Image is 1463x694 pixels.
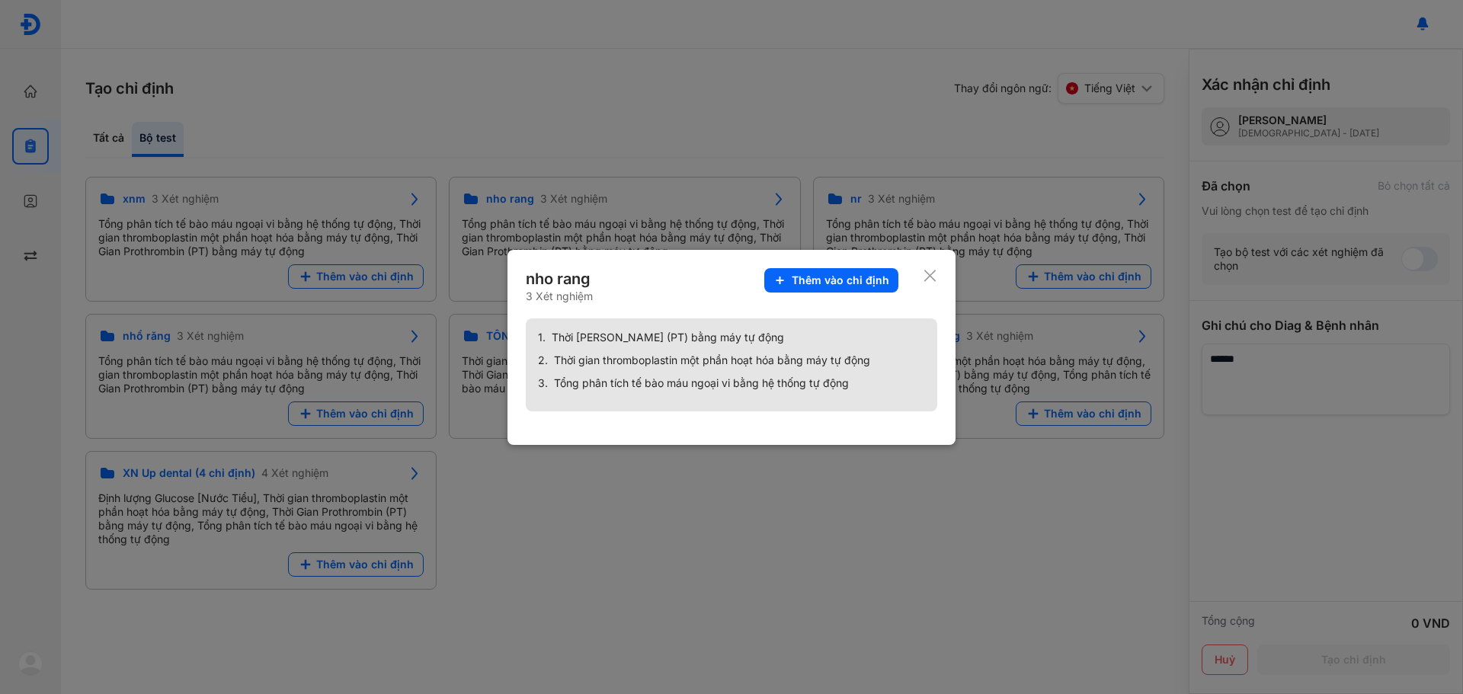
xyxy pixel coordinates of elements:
span: Thêm vào chỉ định [792,273,889,287]
button: Thêm vào chỉ định [764,268,898,293]
span: 3. [538,376,548,390]
div: 3 Xét nghiệm [526,289,594,303]
span: Tổng phân tích tế bào máu ngoại vi bằng hệ thống tự động [554,376,849,390]
span: Thời gian thromboplastin một phần hoạt hóa bằng máy tự động [554,353,870,367]
span: 1. [538,331,546,344]
div: nho rang [526,268,594,289]
span: Thời [PERSON_NAME] (PT) bằng máy tự động [552,331,784,344]
span: 2. [538,353,548,367]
